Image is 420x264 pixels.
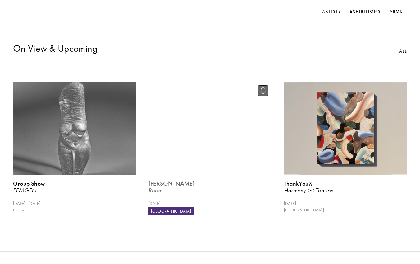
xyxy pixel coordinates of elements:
[13,82,136,175] img: Exhibition Image
[399,48,407,55] a: All
[148,180,195,187] b: [PERSON_NAME]
[13,207,136,214] div: Online
[284,180,312,187] b: ThankYouX
[13,187,36,194] i: FEMGEN
[148,82,272,215] a: [PERSON_NAME]Rooms[DATE][GEOGRAPHIC_DATA]
[148,187,164,194] i: Rooms
[284,187,334,194] i: Harmony >< Tension
[13,200,136,207] div: [DATE] - [DATE]
[388,7,407,16] a: About
[148,207,194,215] div: [GEOGRAPHIC_DATA]
[148,200,272,207] div: [DATE]
[13,82,136,214] a: Exhibition ImageGroup ShowFEMGEN[DATE] - [DATE]Online
[321,7,342,16] a: Artists
[349,7,382,16] a: Exhibitions
[284,82,407,214] a: Exhibition ImageThankYouXHarmony >< Tension[DATE][GEOGRAPHIC_DATA]
[284,200,407,207] div: [DATE]
[284,82,407,175] img: Exhibition Image
[13,43,98,55] h3: On View & Upcoming
[13,180,45,187] b: Group Show
[284,207,407,214] div: [GEOGRAPHIC_DATA]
